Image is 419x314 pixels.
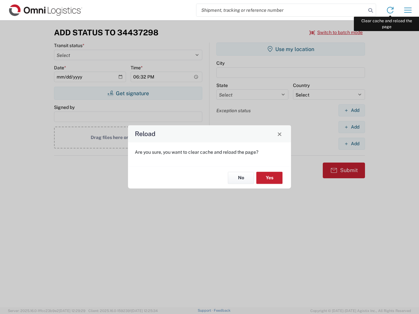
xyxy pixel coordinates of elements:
p: Are you sure, you want to clear cache and reload the page? [135,149,284,155]
input: Shipment, tracking or reference number [196,4,366,16]
button: Yes [256,172,282,184]
button: Close [275,129,284,138]
button: No [228,172,254,184]
h4: Reload [135,129,155,139]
